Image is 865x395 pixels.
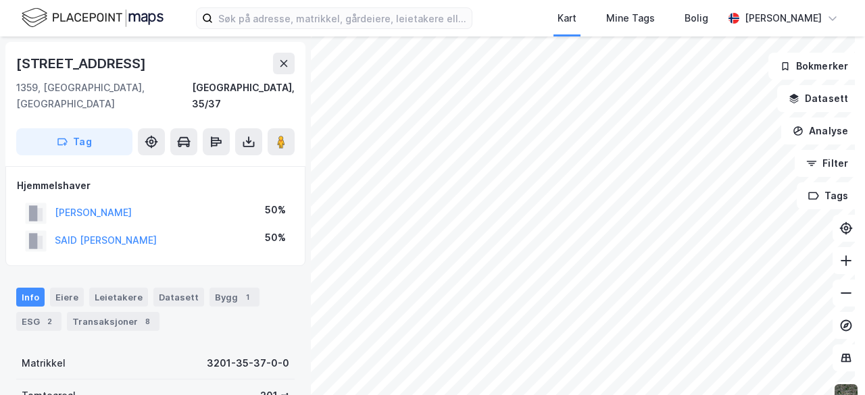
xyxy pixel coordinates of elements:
[192,80,295,112] div: [GEOGRAPHIC_DATA], 35/37
[685,10,708,26] div: Bolig
[16,128,132,155] button: Tag
[89,288,148,307] div: Leietakere
[16,53,149,74] div: [STREET_ADDRESS]
[67,312,159,331] div: Transaksjoner
[781,117,860,144] button: Analyse
[558,10,576,26] div: Kart
[22,355,66,371] div: Matrikkel
[606,10,655,26] div: Mine Tags
[50,288,84,307] div: Eiere
[16,80,192,112] div: 1359, [GEOGRAPHIC_DATA], [GEOGRAPHIC_DATA]
[43,315,56,328] div: 2
[209,288,259,307] div: Bygg
[265,202,286,218] div: 50%
[797,330,865,395] div: Kontrollprogram for chat
[777,85,860,112] button: Datasett
[241,290,254,304] div: 1
[797,330,865,395] iframe: Chat Widget
[17,178,294,194] div: Hjemmelshaver
[768,53,860,80] button: Bokmerker
[22,6,164,30] img: logo.f888ab2527a4732fd821a326f86c7f29.svg
[207,355,289,371] div: 3201-35-37-0-0
[265,230,286,246] div: 50%
[141,315,154,328] div: 8
[16,312,61,331] div: ESG
[745,10,822,26] div: [PERSON_NAME]
[153,288,204,307] div: Datasett
[797,182,860,209] button: Tags
[213,8,472,28] input: Søk på adresse, matrikkel, gårdeiere, leietakere eller personer
[16,288,45,307] div: Info
[795,150,860,177] button: Filter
